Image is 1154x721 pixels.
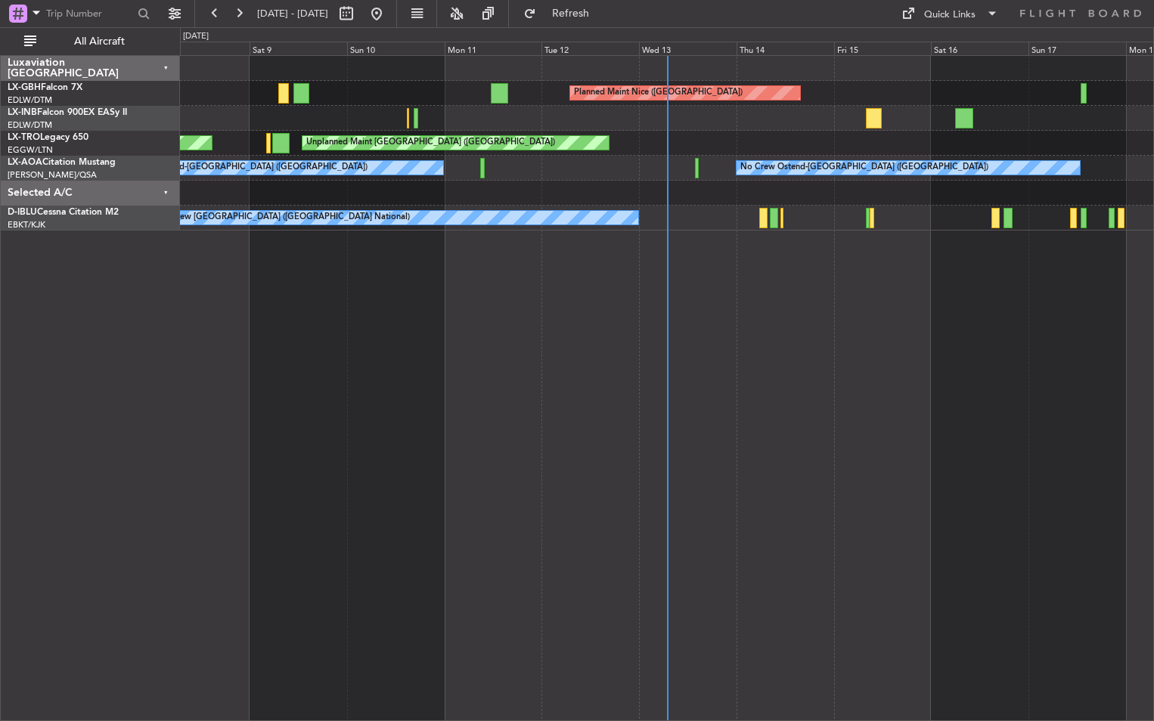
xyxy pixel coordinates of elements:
button: Refresh [517,2,607,26]
div: Thu 14 [737,42,834,55]
a: EDLW/DTM [8,94,52,106]
span: All Aircraft [39,36,160,47]
button: All Aircraft [17,29,164,54]
div: [DATE] [183,30,209,43]
a: D-IBLUCessna Citation M2 [8,208,119,217]
span: D-IBLU [8,208,37,217]
a: EBKT/KJK [8,219,45,231]
button: Quick Links [894,2,1006,26]
div: Unplanned Maint [GEOGRAPHIC_DATA] ([GEOGRAPHIC_DATA]) [306,132,555,154]
div: Quick Links [924,8,976,23]
div: Sun 10 [347,42,445,55]
a: LX-AOACitation Mustang [8,158,116,167]
div: Fri 15 [834,42,932,55]
div: Wed 13 [639,42,737,55]
a: [PERSON_NAME]/QSA [8,169,97,181]
div: Sun 17 [1028,42,1126,55]
span: Refresh [539,8,603,19]
div: Sat 16 [931,42,1028,55]
div: Planned Maint Nice ([GEOGRAPHIC_DATA]) [574,82,743,104]
span: LX-GBH [8,83,41,92]
div: No Crew Ostend-[GEOGRAPHIC_DATA] ([GEOGRAPHIC_DATA]) [740,156,988,179]
span: LX-AOA [8,158,42,167]
div: No Crew Ostend-[GEOGRAPHIC_DATA] ([GEOGRAPHIC_DATA]) [119,156,368,179]
span: LX-INB [8,108,37,117]
div: Sat 9 [250,42,347,55]
div: No Crew [GEOGRAPHIC_DATA] ([GEOGRAPHIC_DATA] National) [157,206,410,229]
a: LX-GBHFalcon 7X [8,83,82,92]
div: Fri 8 [152,42,250,55]
a: LX-TROLegacy 650 [8,133,88,142]
a: EGGW/LTN [8,144,53,156]
span: [DATE] - [DATE] [257,7,328,20]
a: LX-INBFalcon 900EX EASy II [8,108,127,117]
div: Tue 12 [541,42,639,55]
a: EDLW/DTM [8,119,52,131]
span: LX-TRO [8,133,40,142]
input: Trip Number [46,2,133,25]
div: Mon 11 [445,42,542,55]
